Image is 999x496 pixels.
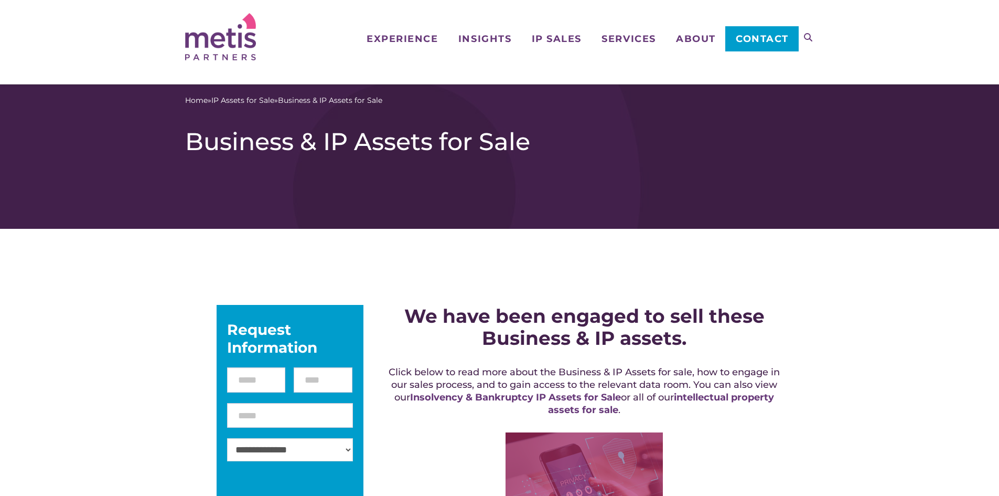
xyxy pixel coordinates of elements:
[278,95,382,106] span: Business & IP Assets for Sale
[227,321,353,356] div: Request Information
[185,13,256,60] img: Metis Partners
[458,34,511,44] span: Insights
[532,34,582,44] span: IP Sales
[725,26,798,51] a: Contact
[211,95,274,106] a: IP Assets for Sale
[676,34,716,44] span: About
[410,392,621,403] a: Insolvency & Bankruptcy IP Assets for Sale
[736,34,789,44] span: Contact
[185,127,814,156] h1: Business & IP Assets for Sale
[367,34,438,44] span: Experience
[185,95,208,106] a: Home
[386,366,782,416] h5: Click below to read more about the Business & IP Assets for sale, how to engage in our sales proc...
[185,95,382,106] span: » »
[404,304,765,350] strong: We have been engaged to sell these Business & IP assets.
[548,392,774,416] a: intellectual property assets for sale
[601,34,656,44] span: Services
